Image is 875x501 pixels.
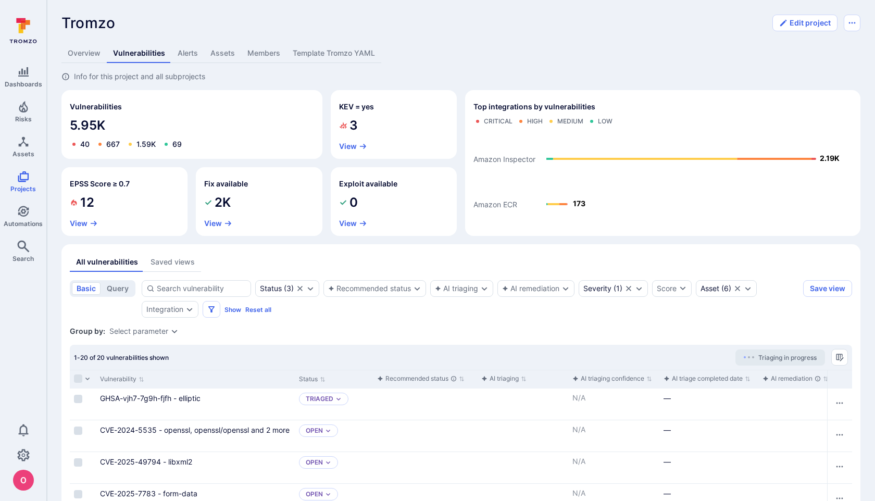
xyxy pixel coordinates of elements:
[100,457,192,466] a: CVE-2025-49794 - libxml2
[758,420,836,452] div: Cell for aiCtx.remediationStatus
[204,219,232,228] a: View
[260,284,282,293] div: Status
[744,284,752,293] button: Expand dropdown
[664,424,754,435] div: —
[827,452,852,483] div: Cell for
[70,420,96,452] div: Cell for selection
[733,284,742,293] button: Clear selection
[664,393,754,404] div: —
[335,396,342,402] button: Expand dropdown
[260,284,294,293] div: ( 3 )
[70,389,96,420] div: Cell for selection
[339,102,374,112] h2: KEV = yes
[12,255,34,262] span: Search
[827,420,852,452] div: Cell for
[260,284,294,293] button: Status(3)
[245,306,271,314] button: Reset all
[109,327,168,335] button: Select parameter
[325,428,331,434] button: Expand dropdown
[473,102,595,112] span: Top integrations by vulnerabilities
[70,326,105,336] span: Group by:
[831,427,848,443] button: Row actions menu
[664,488,754,499] div: —
[70,253,852,272] div: assets tabs
[151,257,195,267] div: Saved views
[306,284,315,293] button: Expand dropdown
[61,44,107,63] a: Overview
[70,179,130,189] h2: EPSS Score ≥ 0.7
[102,282,133,295] button: query
[100,489,197,498] a: CVE-2025-7783 - form-data
[572,488,655,498] p: N/A
[349,194,358,211] span: 0
[215,194,231,211] span: 2K
[844,15,860,31] button: Options menu
[373,452,477,483] div: Cell for aiCtx.triageStatus
[349,117,358,134] span: 3
[557,117,583,126] div: Medium
[61,90,322,159] div: Vulnerabilities
[76,257,138,267] div: All vulnerabilities
[572,456,655,467] p: N/A
[572,374,652,383] button: Sort by function(){return k.createElement(hN.A,{direction:"row",alignItems:"center",gap:4},k.crea...
[96,389,295,420] div: Cell for Vulnerability
[701,284,731,293] button: Asset(6)
[170,327,179,335] button: Expand dropdown
[306,490,323,498] button: Open
[480,284,489,293] button: Expand dropdown
[659,420,758,452] div: Cell for aiCtx.triageFinishedAt
[306,427,323,435] button: Open
[758,354,817,361] span: Triaging in progress
[10,185,36,193] span: Projects
[561,284,570,293] button: Expand dropdown
[306,458,323,467] button: Open
[12,150,34,158] span: Assets
[339,179,397,189] h2: Exploit available
[72,282,101,295] button: basic
[325,491,331,497] button: Expand dropdown
[831,458,848,475] button: Row actions menu
[659,452,758,483] div: Cell for aiCtx.triageFinishedAt
[831,395,848,411] button: Row actions menu
[758,452,836,483] div: Cell for aiCtx.remediationStatus
[435,284,478,293] button: AI triaging
[74,427,82,435] span: Select row
[652,280,692,297] button: Score
[100,425,290,434] a: CVE-2024-5535 - openssl, openssl/openssl and 2 more
[96,420,295,452] div: Cell for Vulnerability
[583,284,611,293] div: Severity
[377,374,465,383] button: Sort by function(){return k.createElement(hN.A,{direction:"row",alignItems:"center",gap:4},k.crea...
[572,373,644,384] div: AI triaging confidence
[477,420,568,452] div: Cell for aiCtx
[295,389,373,420] div: Cell for Status
[772,15,838,31] button: Edit project
[568,389,659,420] div: Cell for aiCtx.confidenceScore
[664,374,751,383] button: Sort by function(){return k.createElement(hN.A,{direction:"row",alignItems:"center",gap:4},k.crea...
[827,389,852,420] div: Cell for
[527,117,543,126] div: High
[502,284,559,293] button: AI remediation
[241,44,286,63] a: Members
[146,305,183,314] div: Integration
[61,44,860,63] div: Project tabs
[325,459,331,466] button: Expand dropdown
[74,354,169,361] span: 1-20 of 20 vulnerabilities shown
[107,44,171,63] a: Vulnerabilities
[74,71,205,82] span: Info for this project and all subprojects
[413,284,421,293] button: Expand dropdown
[185,305,194,314] button: Expand dropdown
[481,374,527,383] button: Sort by function(){return k.createElement(hN.A,{direction:"row",alignItems:"center",gap:4},k.crea...
[4,220,43,228] span: Automations
[70,102,122,112] span: Vulnerabilities
[568,452,659,483] div: Cell for aiCtx.confidenceScore
[473,154,535,163] text: Amazon Inspector
[13,470,34,491] img: ACg8ocJcCe-YbLxGm5tc0PuNRxmgP8aEm0RBXn6duO8aeMVK9zjHhw=s96-c
[339,142,367,151] button: View
[339,219,367,228] a: View
[598,117,612,126] div: Low
[624,284,633,293] button: Clear selection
